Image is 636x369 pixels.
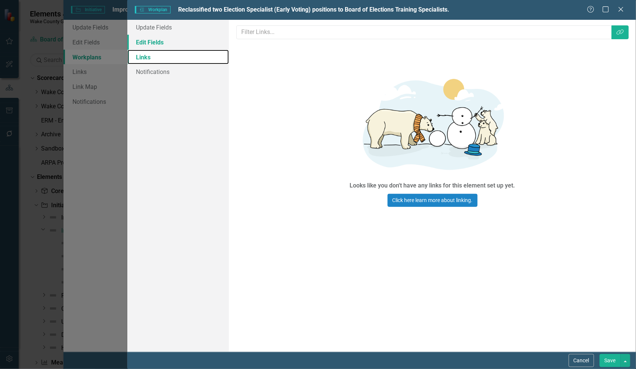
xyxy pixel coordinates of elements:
button: Cancel [569,354,594,367]
button: Save [600,354,621,367]
input: Filter Links... [236,25,612,39]
span: Workplan [135,6,171,13]
a: Links [127,50,229,65]
div: Looks like you don't have any links for this element set up yet. [350,182,515,190]
img: Getting started [320,68,545,180]
span: Reclassified two Election Specialist (Early Voting) positions to Board of Elections Training Spec... [178,6,450,13]
a: Notifications [127,64,229,79]
a: Update Fields [127,20,229,35]
a: Edit Fields [127,35,229,50]
a: Click here learn more about linking. [388,194,478,207]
